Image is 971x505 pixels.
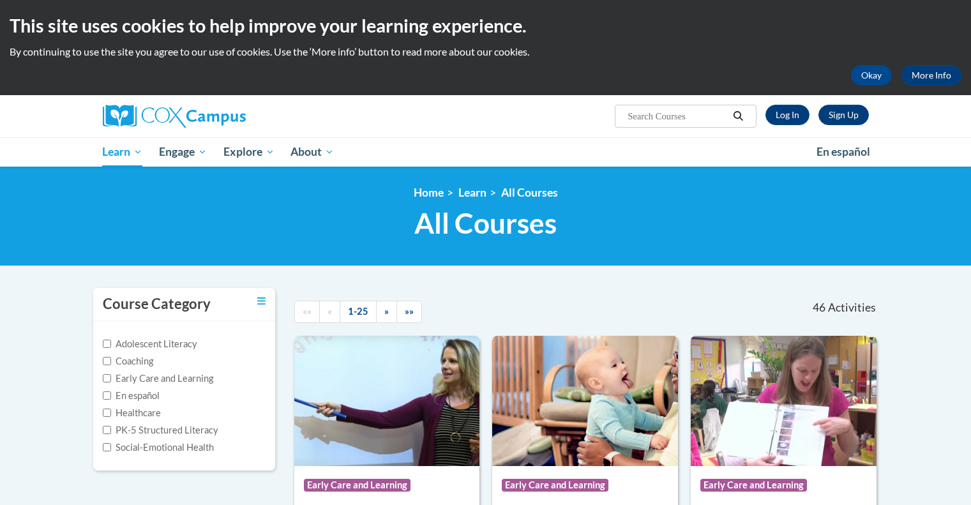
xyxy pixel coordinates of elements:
[502,479,608,492] span: Early Care and Learning
[458,186,486,199] a: Learn
[103,340,111,348] input: Checkbox for Options
[376,301,397,323] a: Next
[103,337,197,351] label: Adolescent Literacy
[103,423,218,437] label: PK-5 Structured Literacy
[103,105,246,128] img: Cox Campus
[103,426,111,434] input: Checkbox for Options
[405,306,414,317] span: »»
[103,357,111,365] input: Checkbox for Options
[103,372,213,386] label: Early Care and Learning
[396,301,422,323] a: End
[159,144,207,160] span: Engage
[813,301,825,315] span: 46
[414,186,444,199] a: Home
[10,45,961,59] p: By continuing to use the site you agree to our use of cookies. Use the ‘More info’ button to read...
[103,409,111,417] input: Checkbox for Options
[103,354,153,368] label: Coaching
[294,301,320,323] a: Begining
[818,105,869,125] a: Register
[103,391,111,400] input: Checkbox for Options
[151,137,215,167] a: Engage
[319,301,340,323] a: Previous
[103,389,160,403] label: En español
[103,441,214,455] label: Social-Emotional Health
[10,13,961,38] h2: This site uses cookies to help improve your learning experience.
[808,139,878,165] a: En español
[327,306,332,317] span: «
[102,144,142,160] span: Learn
[817,145,870,158] span: En español
[626,109,728,124] input: Search Courses
[851,65,892,86] button: Okay
[340,301,377,323] a: 1-25
[384,306,389,317] span: »
[103,294,211,314] h3: Course Category
[94,137,151,167] a: Learn
[103,105,345,128] a: Cox Campus
[223,144,275,160] span: Explore
[501,186,558,199] a: All Courses
[414,206,557,240] span: All Courses
[282,137,342,167] a: About
[103,443,111,451] input: Checkbox for Options
[257,294,266,308] a: Toggle collapse
[103,374,111,382] input: Checkbox for Options
[728,109,748,124] button: Search
[304,479,410,492] span: Early Care and Learning
[700,479,807,492] span: Early Care and Learning
[84,137,888,167] div: Main menu
[901,65,961,86] a: More Info
[492,336,678,466] img: Course Logo
[691,336,877,466] img: Course Logo
[765,105,809,125] a: Log In
[103,406,161,420] label: Healthcare
[828,301,876,315] span: Activities
[303,306,312,317] span: ««
[215,137,283,167] a: Explore
[294,336,480,466] img: Course Logo
[290,144,334,160] span: About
